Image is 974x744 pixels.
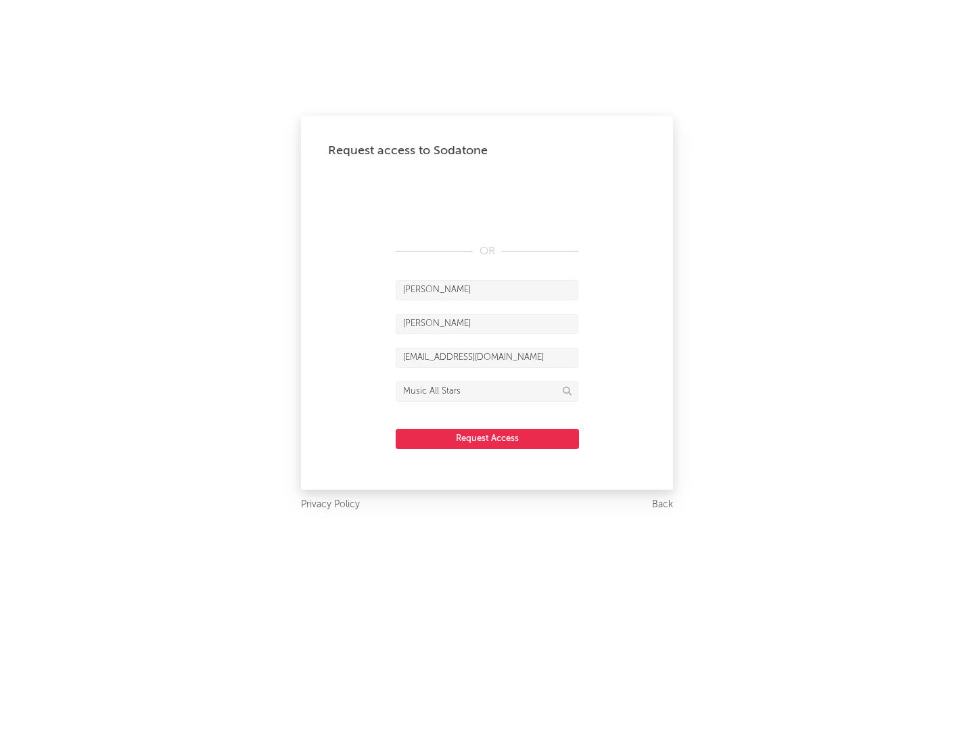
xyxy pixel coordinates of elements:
a: Back [652,496,673,513]
a: Privacy Policy [301,496,360,513]
input: Last Name [396,314,578,334]
input: Division [396,381,578,402]
input: Email [396,348,578,368]
div: OR [396,243,578,260]
button: Request Access [396,429,579,449]
input: First Name [396,280,578,300]
div: Request access to Sodatone [328,143,646,159]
